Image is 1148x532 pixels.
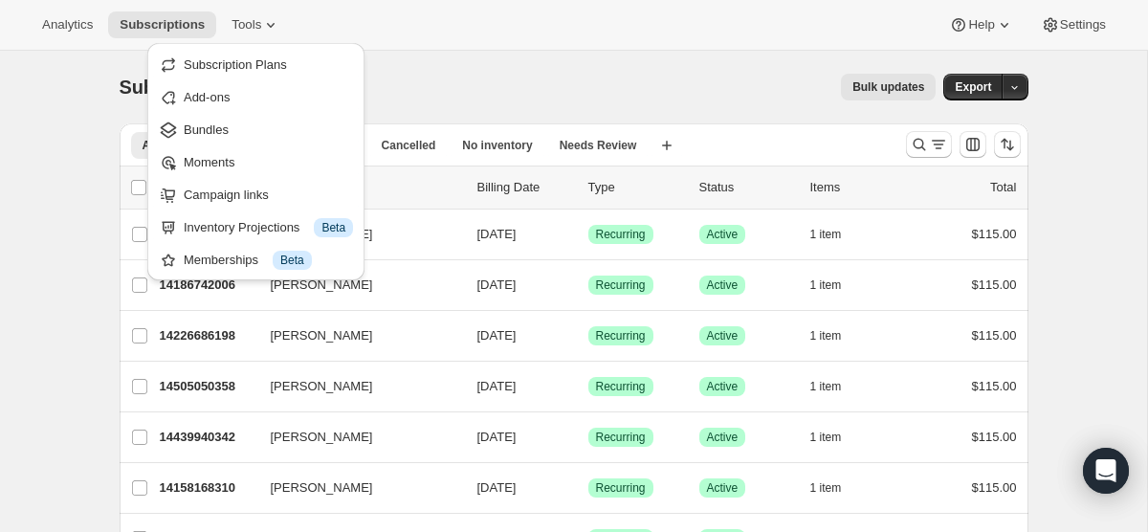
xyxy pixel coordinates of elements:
div: 14226686198[PERSON_NAME][DATE]SuccessRecurringSuccessActive1 item$115.00 [160,322,1017,349]
button: Search and filter results [906,131,952,158]
span: $115.00 [972,480,1017,495]
span: $115.00 [972,328,1017,343]
p: 14158168310 [160,478,255,498]
button: Tools [220,11,292,38]
button: [PERSON_NAME] [259,321,451,351]
span: Cancelled [382,138,436,153]
span: 1 item [810,430,842,445]
p: 14226686198 [160,326,255,345]
span: Bulk updates [852,79,924,95]
span: [PERSON_NAME] [271,428,373,447]
button: Create new view [651,132,682,159]
button: Export [943,74,1003,100]
span: Active [707,379,739,394]
div: IDCustomerBilling DateTypeStatusItemsTotal [160,178,1017,197]
button: 1 item [810,322,863,349]
button: 1 item [810,475,863,501]
span: Active [707,227,739,242]
span: Analytics [42,17,93,33]
span: Settings [1060,17,1106,33]
button: Subscription Plans [153,49,359,79]
button: Campaign links [153,179,359,210]
span: 1 item [810,328,842,344]
span: [PERSON_NAME] [271,377,373,396]
button: 1 item [810,272,863,299]
span: Tools [232,17,261,33]
span: $115.00 [972,379,1017,393]
span: Active [707,430,739,445]
p: Status [699,178,795,197]
span: Bundles [184,122,229,137]
div: 14186742006[PERSON_NAME][DATE]SuccessRecurringSuccessActive1 item$115.00 [160,272,1017,299]
span: [DATE] [477,480,517,495]
span: Beta [280,253,304,268]
button: Customize table column order and visibility [960,131,986,158]
button: 1 item [810,221,863,248]
span: Recurring [596,227,646,242]
span: [DATE] [477,328,517,343]
span: Add-ons [184,90,230,104]
span: Active [707,328,739,344]
span: $115.00 [972,430,1017,444]
span: Subscriptions [120,17,205,33]
button: Moments [153,146,359,177]
span: Export [955,79,991,95]
button: Memberships [153,244,359,275]
span: [DATE] [477,379,517,393]
span: Active [707,277,739,293]
span: [DATE] [477,227,517,241]
div: Type [588,178,684,197]
span: Subscriptions [120,77,245,98]
button: 1 item [810,373,863,400]
p: Total [990,178,1016,197]
span: Needs Review [560,138,637,153]
button: Sort the results [994,131,1021,158]
div: 14439940342[PERSON_NAME][DATE]SuccessRecurringSuccessActive1 item$115.00 [160,424,1017,451]
div: 14158168310[PERSON_NAME][DATE]SuccessRecurringSuccessActive1 item$115.00 [160,475,1017,501]
span: 1 item [810,379,842,394]
span: Recurring [596,277,646,293]
button: Help [938,11,1025,38]
div: Inventory Projections [184,218,353,237]
span: Moments [184,155,234,169]
span: Recurring [596,480,646,496]
button: Settings [1029,11,1117,38]
p: Billing Date [477,178,573,197]
span: [PERSON_NAME] [271,326,373,345]
span: Beta [321,220,345,235]
button: Add-ons [153,81,359,112]
button: Bulk updates [841,74,936,100]
button: 1 item [810,424,863,451]
span: Active [707,480,739,496]
span: Help [968,17,994,33]
span: Recurring [596,430,646,445]
button: [PERSON_NAME] [259,371,451,402]
button: Analytics [31,11,104,38]
span: Recurring [596,379,646,394]
span: 1 item [810,227,842,242]
span: Recurring [596,328,646,344]
span: 1 item [810,277,842,293]
p: 14505050358 [160,377,255,396]
span: 1 item [810,480,842,496]
div: Open Intercom Messenger [1083,448,1129,494]
button: Bundles [153,114,359,144]
div: 20677066998[PERSON_NAME][DATE]SuccessRecurringSuccessActive1 item$115.00 [160,221,1017,248]
button: Inventory Projections [153,211,359,242]
span: $115.00 [972,277,1017,292]
span: [PERSON_NAME] [271,478,373,498]
div: Memberships [184,251,353,270]
span: Campaign links [184,188,269,202]
span: Subscription Plans [184,57,287,72]
button: Subscriptions [108,11,216,38]
span: $115.00 [972,227,1017,241]
span: [DATE] [477,277,517,292]
span: No inventory [462,138,532,153]
span: [DATE] [477,430,517,444]
div: 14505050358[PERSON_NAME][DATE]SuccessRecurringSuccessActive1 item$115.00 [160,373,1017,400]
p: 14439940342 [160,428,255,447]
button: [PERSON_NAME] [259,473,451,503]
div: Items [810,178,906,197]
button: [PERSON_NAME] [259,422,451,453]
